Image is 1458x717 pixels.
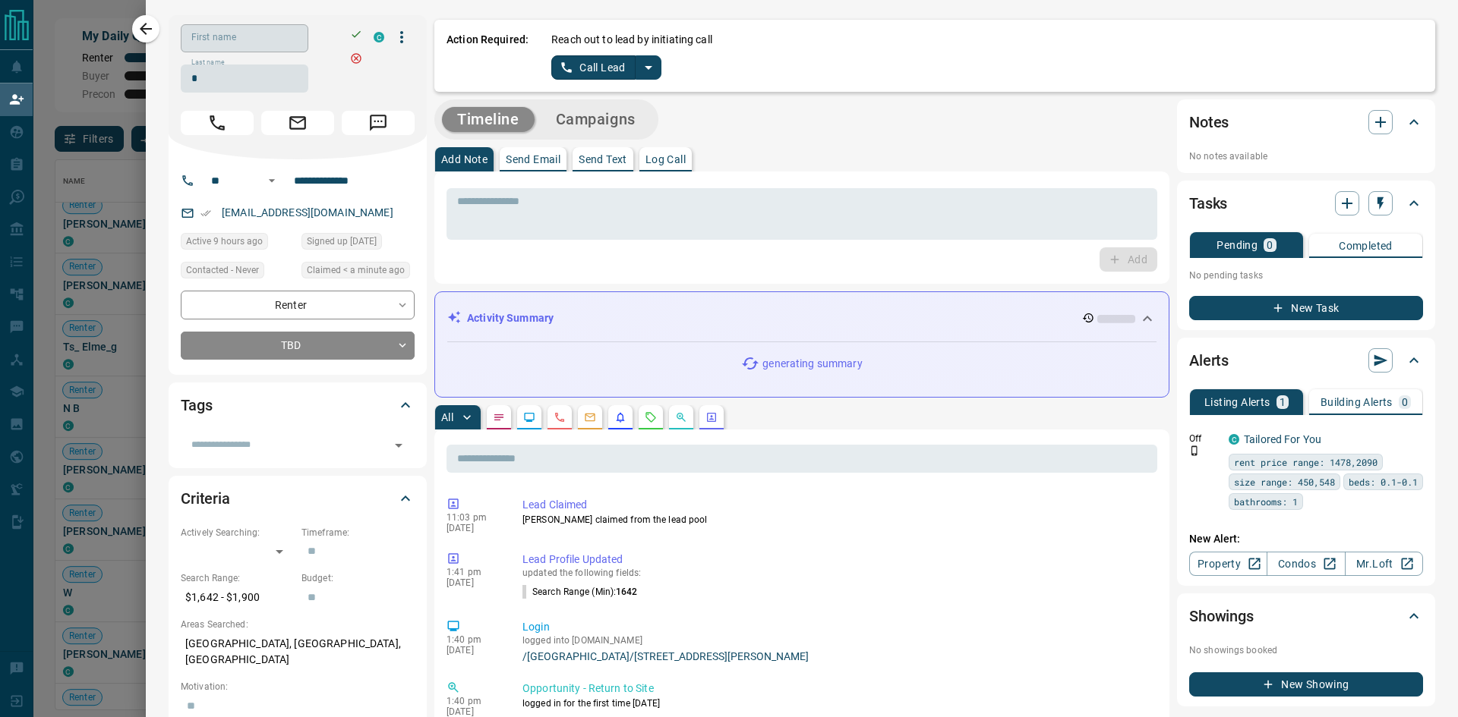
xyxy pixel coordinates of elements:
[1189,296,1423,320] button: New Task
[181,332,415,360] div: TBD
[1189,191,1227,215] h2: Tasks
[307,263,405,278] span: Claimed < a minute ago
[301,262,415,283] div: Sun Sep 14 2025
[191,58,225,68] label: Last name
[181,486,230,511] h2: Criteria
[1402,397,1408,407] p: 0
[186,263,259,278] span: Contacted - Never
[1189,185,1423,222] div: Tasks
[522,497,1151,513] p: Lead Claimed
[1189,110,1229,134] h2: Notes
[616,586,637,597] span: 1642
[181,618,415,631] p: Areas Searched:
[261,111,334,135] span: Email
[181,111,254,135] span: Call
[263,171,281,190] button: Open
[1189,604,1254,628] h2: Showings
[447,706,500,717] p: [DATE]
[645,154,686,165] p: Log Call
[447,634,500,645] p: 1:40 pm
[522,585,638,599] p: Search Range (Min) :
[447,696,500,706] p: 1:40 pm
[522,552,1151,568] p: Lead Profile Updated
[447,567,500,577] p: 1:41 pm
[493,411,505,423] svg: Notes
[1321,397,1393,407] p: Building Alerts
[186,234,263,249] span: Active 9 hours ago
[1349,474,1418,489] span: beds: 0.1-0.1
[1189,598,1423,634] div: Showings
[675,411,687,423] svg: Opportunities
[200,208,211,219] svg: Email Verified
[447,304,1157,332] div: Activity Summary
[1280,397,1286,407] p: 1
[1339,241,1393,251] p: Completed
[551,55,636,80] button: Call Lead
[541,107,651,132] button: Campaigns
[1345,552,1423,576] a: Mr.Loft
[1204,397,1270,407] p: Listing Alerts
[374,32,384,42] div: condos.ca
[181,631,415,672] p: [GEOGRAPHIC_DATA], [GEOGRAPHIC_DATA], [GEOGRAPHIC_DATA]
[181,233,294,254] div: Sun Sep 14 2025
[1189,104,1423,140] div: Notes
[551,55,661,80] div: split button
[614,411,626,423] svg: Listing Alerts
[1267,552,1345,576] a: Condos
[1189,149,1423,163] p: No notes available
[441,154,488,165] p: Add Note
[522,513,1151,527] p: [PERSON_NAME] claimed from the lead pool
[181,291,415,319] div: Renter
[447,577,500,588] p: [DATE]
[1217,240,1258,250] p: Pending
[506,154,560,165] p: Send Email
[1189,264,1423,287] p: No pending tasks
[579,154,627,165] p: Send Text
[522,635,1151,646] p: logged into [DOMAIN_NAME]
[522,681,1151,697] p: Opportunity - Return to Site
[1234,474,1335,489] span: size range: 450,548
[181,680,415,693] p: Motivation:
[522,619,1151,635] p: Login
[181,585,294,610] p: $1,642 - $1,900
[584,411,596,423] svg: Emails
[1189,445,1200,456] svg: Push Notification Only
[301,526,415,539] p: Timeframe:
[388,435,409,456] button: Open
[301,233,415,254] div: Sun Dec 22 2024
[1189,552,1267,576] a: Property
[522,697,1151,710] p: logged in for the first time [DATE]
[181,480,415,517] div: Criteria
[181,526,294,539] p: Actively Searching:
[1189,348,1229,373] h2: Alerts
[301,571,415,585] p: Budget:
[1234,454,1378,470] span: rent price range: 1478,2090
[181,387,415,423] div: Tags
[1234,494,1298,509] span: bathrooms: 1
[705,411,718,423] svg: Agent Actions
[1189,531,1423,547] p: New Alert:
[522,568,1151,578] p: updated the following fields:
[1189,643,1423,657] p: No showings booked
[307,234,377,249] span: Signed up [DATE]
[645,411,657,423] svg: Requests
[222,206,393,219] a: [EMAIL_ADDRESS][DOMAIN_NAME]
[1267,240,1273,250] p: 0
[447,32,529,80] p: Action Required:
[522,650,1151,662] a: /[GEOGRAPHIC_DATA]/[STREET_ADDRESS][PERSON_NAME]
[1189,432,1220,445] p: Off
[447,512,500,523] p: 11:03 pm
[467,310,554,326] p: Activity Summary
[1229,434,1239,445] div: condos.ca
[1189,672,1423,697] button: New Showing
[181,393,212,417] h2: Tags
[762,356,862,372] p: generating summary
[447,645,500,656] p: [DATE]
[1189,342,1423,379] div: Alerts
[447,523,500,533] p: [DATE]
[441,412,453,423] p: All
[342,111,415,135] span: Message
[442,107,535,132] button: Timeline
[181,571,294,585] p: Search Range:
[551,32,712,48] p: Reach out to lead by initiating call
